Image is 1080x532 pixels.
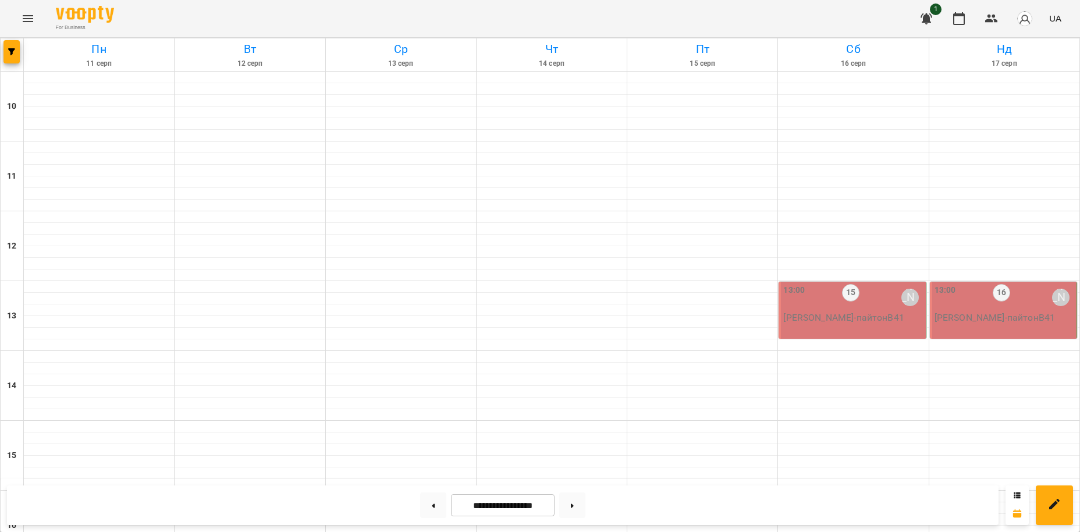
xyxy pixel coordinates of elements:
h6: 15 серп [629,58,776,69]
h6: 11 серп [26,58,172,69]
span: 1 [930,3,942,15]
h6: Чт [478,40,625,58]
button: Menu [14,5,42,33]
h6: 12 [7,240,16,253]
label: 15 [842,284,859,302]
h6: 11 [7,170,16,183]
p: [PERSON_NAME] - пайтонВ41 [935,311,1074,325]
h6: 14 [7,380,16,392]
h6: 15 [7,449,16,462]
h6: 13 серп [328,58,474,69]
p: [PERSON_NAME] - пайтонВ41 [783,311,923,325]
h6: Ср [328,40,474,58]
label: 13:00 [935,284,956,297]
h6: 12 серп [176,58,323,69]
label: 16 [993,284,1010,302]
h6: 13 [7,310,16,322]
h6: 16 серп [780,58,926,69]
h6: 17 серп [931,58,1078,69]
h6: 14 серп [478,58,625,69]
div: Володимир Ярошинський [1052,289,1070,306]
h6: 10 [7,100,16,113]
h6: Вт [176,40,323,58]
span: For Business [56,24,114,31]
img: Voopty Logo [56,6,114,23]
div: Володимир Ярошинський [901,289,919,306]
button: UA [1045,8,1066,29]
h6: Нд [931,40,1078,58]
img: avatar_s.png [1017,10,1033,27]
h6: Пт [629,40,776,58]
label: 13:00 [783,284,805,297]
h6: Сб [780,40,926,58]
span: UA [1049,12,1061,24]
h6: Пн [26,40,172,58]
